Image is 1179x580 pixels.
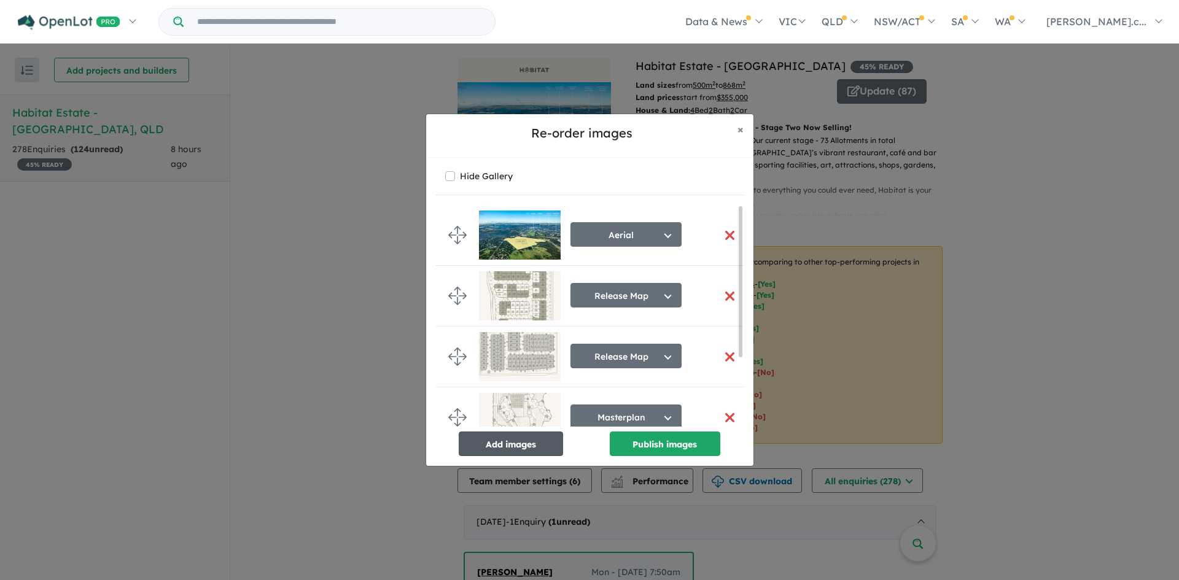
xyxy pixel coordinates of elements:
[448,408,467,427] img: drag.svg
[479,271,561,320] img: Habitat%20Estate%20-%20Mount%20Kynoch___1756689238.jpg
[436,124,728,142] h5: Re-order images
[610,431,720,456] button: Publish images
[459,431,563,456] button: Add images
[570,344,682,368] button: Release Map
[479,211,561,260] img: Habitat%20Estate%20-%20Mount%20Kynoch___1687484718.jpg
[479,393,561,442] img: Habitat%20Estate%20-%20Mount%20Kynoch___1747712097.jpg
[1046,15,1146,28] span: [PERSON_NAME].c...
[448,347,467,366] img: drag.svg
[570,222,682,247] button: Aerial
[18,15,120,30] img: Openlot PRO Logo White
[448,226,467,244] img: drag.svg
[737,122,744,136] span: ×
[479,332,561,381] img: Habitat%20Estate%20-%20Mount%20Kynoch___1747877571.jpg
[186,9,492,35] input: Try estate name, suburb, builder or developer
[448,287,467,305] img: drag.svg
[570,283,682,307] button: Release Map
[570,404,682,429] button: Masterplan
[460,168,513,185] label: Hide Gallery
